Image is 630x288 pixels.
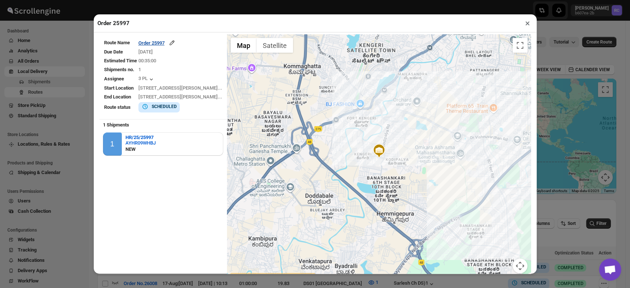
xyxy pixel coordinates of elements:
div: [STREET_ADDRESS][PERSON_NAME]... [138,93,222,101]
button: Order 25997 [138,39,176,46]
a: Open this area in Google Maps (opens a new window) [229,273,253,282]
span: 00:35:00 [138,58,156,63]
span: Start Location [104,85,134,91]
div: NEW [125,146,156,153]
button: Map camera controls [513,258,527,273]
button: × [522,18,533,28]
span: Route status [104,104,131,110]
button: 3 PL [138,76,155,83]
span: End Location [104,94,131,100]
b: HR/25/25997 [125,135,154,140]
span: [DATE] [138,49,153,55]
span: Route Name [104,40,130,45]
span: 1 [138,67,141,72]
span: Estimated Time [104,58,137,63]
span: Due Date [104,49,123,55]
span: Assignee [104,76,124,81]
button: Toggle fullscreen view [513,38,527,53]
b: SCHEDULED [152,104,177,109]
a: Open chat [599,258,621,281]
img: Google [229,273,253,282]
label: Assignee can be tracked for LIVE routes [230,273,316,280]
button: Show street map [231,38,257,53]
button: Show satellite imagery [257,38,293,53]
button: SCHEDULED [141,103,177,110]
button: AYHR09WHBJ [125,140,156,146]
h2: Order 25997 [97,20,130,27]
span: Shipments no. [104,67,134,72]
div: 1 [110,140,114,148]
div: [STREET_ADDRESS][PERSON_NAME]... [138,84,222,92]
b: 1 Shipments [99,118,133,131]
button: HR/25/25997 [125,135,156,140]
